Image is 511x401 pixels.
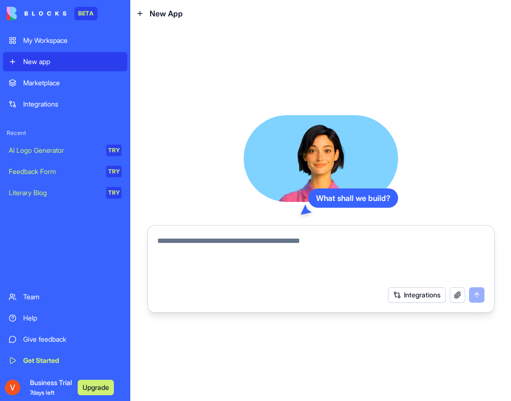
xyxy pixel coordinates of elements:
[106,166,122,177] div: TRY
[74,7,97,20] div: BETA
[150,8,183,19] span: New App
[3,308,127,328] a: Help
[388,287,446,303] button: Integrations
[308,188,398,208] div: What shall we build?
[9,167,99,176] div: Feedback Form
[23,292,122,302] div: Team
[3,141,127,160] a: AI Logo GeneratorTRY
[3,287,127,307] a: Team
[3,162,127,181] a: Feedback FormTRY
[3,52,127,71] a: New app
[23,78,122,88] div: Marketplace
[23,313,122,323] div: Help
[30,378,72,397] span: Business Trial
[5,380,20,395] img: ACg8ocK3eiOL-5tL7AX56Y2Vfrhl0EA18jBpBXkbtOXutBCa7T1tIw=s96-c
[7,7,97,20] a: BETA
[23,356,122,365] div: Get Started
[3,330,127,349] a: Give feedback
[3,94,127,114] a: Integrations
[7,7,67,20] img: logo
[23,334,122,344] div: Give feedback
[9,188,99,198] div: Literary Blog
[106,145,122,156] div: TRY
[3,183,127,202] a: Literary BlogTRY
[3,31,127,50] a: My Workspace
[30,389,55,396] span: 7 days left
[3,73,127,93] a: Marketplace
[9,146,99,155] div: AI Logo Generator
[3,351,127,370] a: Get Started
[23,57,122,67] div: New app
[3,129,127,137] span: Recent
[23,99,122,109] div: Integrations
[78,380,114,395] button: Upgrade
[106,187,122,199] div: TRY
[23,36,122,45] div: My Workspace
